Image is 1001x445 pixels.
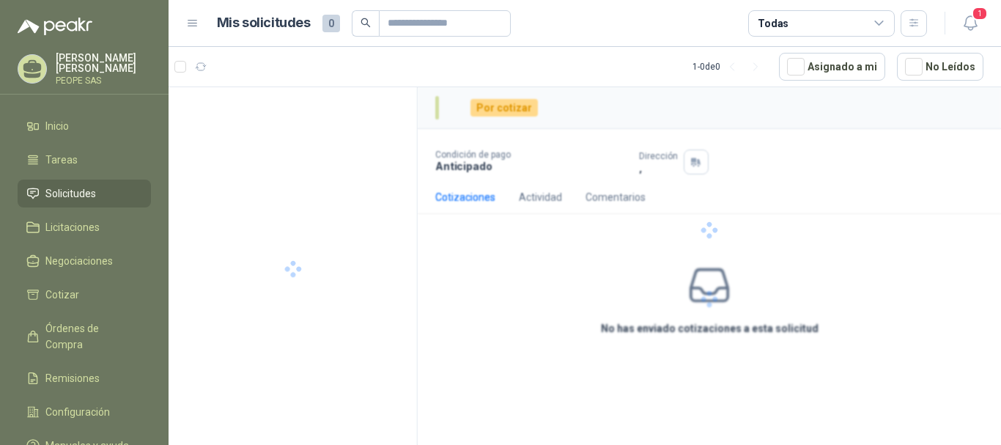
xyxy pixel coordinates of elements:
button: 1 [957,10,983,37]
p: PEOPE SAS [56,76,151,85]
span: Inicio [45,118,69,134]
span: Tareas [45,152,78,168]
span: Cotizar [45,287,79,303]
span: Órdenes de Compra [45,320,137,353]
span: search [361,18,371,28]
h1: Mis solicitudes [217,12,311,34]
span: Negociaciones [45,253,113,269]
div: Todas [758,15,788,32]
button: Asignado a mi [779,53,885,81]
span: Solicitudes [45,185,96,202]
span: 1 [972,7,988,21]
a: Inicio [18,112,151,140]
button: No Leídos [897,53,983,81]
a: Órdenes de Compra [18,315,151,358]
img: Logo peakr [18,18,92,35]
p: [PERSON_NAME] [PERSON_NAME] [56,53,151,73]
div: 1 - 0 de 0 [692,55,767,78]
a: Remisiones [18,364,151,392]
span: Remisiones [45,370,100,386]
a: Tareas [18,146,151,174]
span: Licitaciones [45,219,100,235]
a: Negociaciones [18,247,151,275]
a: Cotizar [18,281,151,309]
span: 0 [322,15,340,32]
a: Solicitudes [18,180,151,207]
a: Licitaciones [18,213,151,241]
span: Configuración [45,404,110,420]
a: Configuración [18,398,151,426]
